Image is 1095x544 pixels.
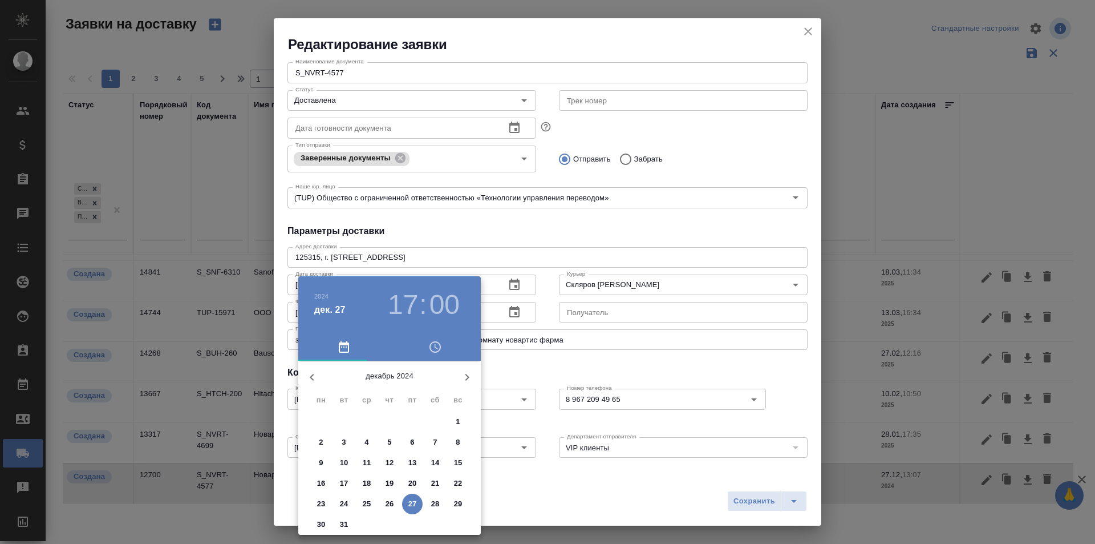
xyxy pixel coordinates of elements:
p: 28 [431,498,440,510]
button: 8 [448,432,468,453]
button: 15 [448,453,468,473]
p: 12 [386,457,394,469]
button: 20 [402,473,423,494]
p: 13 [408,457,417,469]
span: пт [402,394,423,406]
p: 16 [317,478,326,489]
p: 22 [454,478,463,489]
p: 24 [340,498,348,510]
button: 24 [334,494,354,514]
button: 28 [425,494,445,514]
button: 11 [356,453,377,473]
p: 18 [363,478,371,489]
button: 17 [388,289,418,321]
p: 9 [319,457,323,469]
p: 29 [454,498,463,510]
button: 14 [425,453,445,473]
button: 13 [402,453,423,473]
p: 25 [363,498,371,510]
button: 21 [425,473,445,494]
p: 15 [454,457,463,469]
p: 19 [386,478,394,489]
p: 2 [319,437,323,448]
p: 17 [340,478,348,489]
span: ср [356,394,377,406]
p: 5 [387,437,391,448]
span: сб [425,394,445,406]
button: 27 [402,494,423,514]
span: чт [379,394,400,406]
p: 14 [431,457,440,469]
p: 4 [364,437,368,448]
p: 7 [433,437,437,448]
button: 18 [356,473,377,494]
button: 31 [334,514,354,535]
p: 11 [363,457,371,469]
button: 7 [425,432,445,453]
button: 2024 [314,293,328,300]
p: декабрь 2024 [326,370,453,382]
button: 10 [334,453,354,473]
button: 2 [311,432,331,453]
h3: : [419,289,427,321]
p: 20 [408,478,417,489]
p: 23 [317,498,326,510]
button: дек. 27 [314,303,346,317]
span: вт [334,394,354,406]
button: 1 [448,412,468,432]
button: 9 [311,453,331,473]
button: 6 [402,432,423,453]
button: 12 [379,453,400,473]
button: 3 [334,432,354,453]
p: 31 [340,519,348,530]
p: 26 [386,498,394,510]
button: 30 [311,514,331,535]
button: 25 [356,494,377,514]
button: 19 [379,473,400,494]
p: 21 [431,478,440,489]
button: 22 [448,473,468,494]
button: 00 [429,289,460,321]
p: 1 [456,416,460,428]
button: 23 [311,494,331,514]
button: 17 [334,473,354,494]
p: 8 [456,437,460,448]
p: 30 [317,519,326,530]
p: 27 [408,498,417,510]
p: 10 [340,457,348,469]
button: 4 [356,432,377,453]
button: 26 [379,494,400,514]
p: 3 [342,437,346,448]
button: 5 [379,432,400,453]
span: пн [311,394,331,406]
p: 6 [410,437,414,448]
button: 29 [448,494,468,514]
button: 16 [311,473,331,494]
span: вс [448,394,468,406]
